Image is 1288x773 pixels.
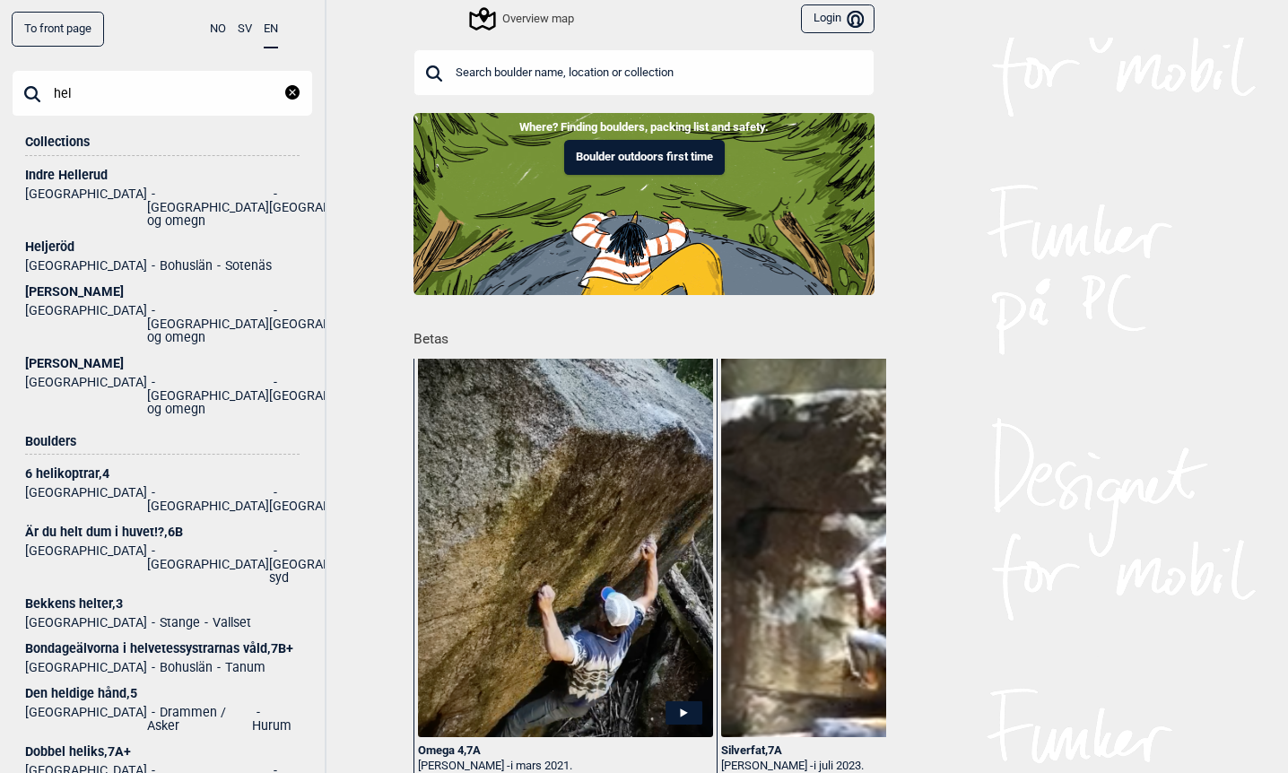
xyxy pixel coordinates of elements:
[25,486,147,513] li: [GEOGRAPHIC_DATA]
[510,759,572,772] span: i mars 2021.
[25,642,300,656] div: Bondageälvorna i helvetessystrarnas våld , 7B+
[147,259,213,273] li: Bohuslän
[413,318,886,350] h1: Betas
[147,376,269,416] li: [GEOGRAPHIC_DATA] og omegn
[269,544,391,585] li: [GEOGRAPHIC_DATA] syd
[418,743,713,759] div: Omega 4 , 7A
[25,357,300,370] div: [PERSON_NAME]
[269,376,391,416] li: [GEOGRAPHIC_DATA]
[269,304,391,344] li: [GEOGRAPHIC_DATA]
[147,304,269,344] li: [GEOGRAPHIC_DATA] og omegn
[25,687,300,700] div: Den heldige hånd , 5
[25,304,147,344] li: [GEOGRAPHIC_DATA]
[25,285,300,299] div: [PERSON_NAME]
[413,113,875,294] img: Indoor to outdoor
[25,597,300,611] div: Bekkens helter , 3
[25,259,147,273] li: [GEOGRAPHIC_DATA]
[25,416,300,456] div: Boulders
[269,187,391,228] li: [GEOGRAPHIC_DATA]
[25,706,147,733] li: [GEOGRAPHIC_DATA]
[721,743,1016,759] div: Silverfat , 7A
[413,49,875,96] input: Search boulder name, location or collection
[25,187,147,228] li: [GEOGRAPHIC_DATA]
[25,661,147,674] li: [GEOGRAPHIC_DATA]
[564,140,725,175] button: Boulder outdoors first time
[13,118,1275,136] p: Where? Finding boulders, packing list and safety.
[210,12,226,47] button: NO
[25,376,147,416] li: [GEOGRAPHIC_DATA]
[147,486,269,513] li: [GEOGRAPHIC_DATA]
[12,12,104,47] a: To front page
[721,354,1016,737] img: Bart pa Silverfat
[25,544,147,585] li: [GEOGRAPHIC_DATA]
[25,616,147,630] li: [GEOGRAPHIC_DATA]
[252,706,300,733] li: Hurum
[147,661,213,674] li: Bohuslän
[147,544,269,585] li: [GEOGRAPHIC_DATA]
[147,706,252,733] li: Drammen / Asker
[801,4,875,34] button: Login
[25,240,300,254] div: Heljeröd
[25,525,300,539] div: Är du helt dum i huvet!? , 6B
[25,169,300,182] div: Indre Hellerud
[147,187,269,228] li: [GEOGRAPHIC_DATA] og omegn
[25,745,300,759] div: Dobbel heliks , 7A+
[814,759,864,772] span: i juli 2023.
[213,259,272,273] li: Sotenäs
[472,8,574,30] div: Overview map
[264,12,278,48] button: EN
[25,117,300,156] div: Collections
[213,661,265,674] li: Tanum
[25,467,300,481] div: 6 helikoptrar , 4
[200,616,251,630] li: Vallset
[269,486,391,513] li: [GEOGRAPHIC_DATA]
[147,616,200,630] li: Stange
[12,70,313,117] input: Search boulder name, location or collection
[238,12,252,47] button: SV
